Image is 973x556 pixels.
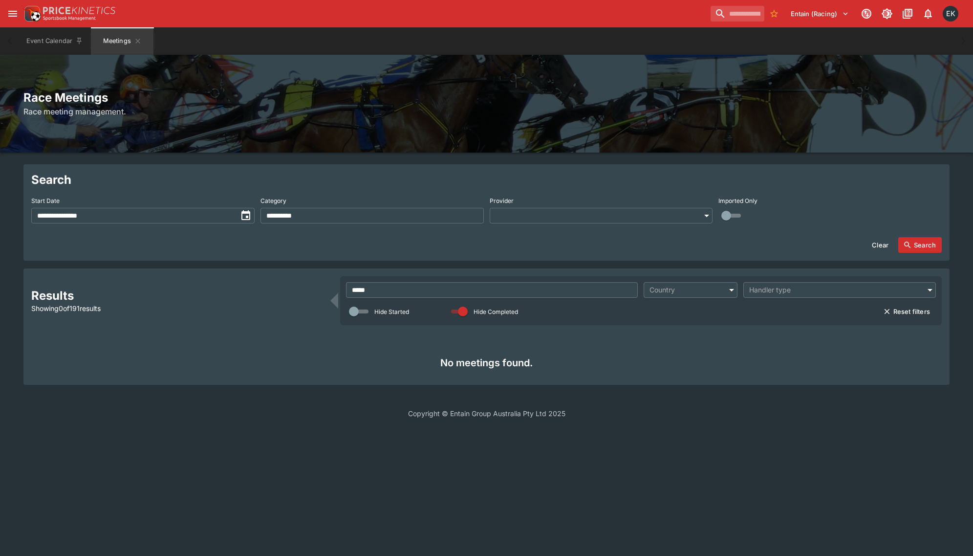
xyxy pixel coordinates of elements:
[23,90,950,105] h2: Race Meetings
[858,5,875,22] button: Connected to PK
[43,16,96,21] img: Sportsbook Management
[21,27,89,55] button: Event Calendar
[31,172,942,187] h2: Search
[260,197,286,205] p: Category
[31,303,324,313] p: Showing 0 of 191 results
[785,6,855,22] button: Select Tenant
[474,308,518,316] p: Hide Completed
[43,7,115,14] img: PriceKinetics
[866,237,894,253] button: Clear
[711,6,764,22] input: search
[718,197,757,205] p: Imported Only
[490,197,514,205] p: Provider
[749,285,920,295] div: Handler type
[23,106,950,117] h6: Race meeting management.
[940,3,961,24] button: Emily Kim
[374,308,409,316] p: Hide Started
[899,5,916,22] button: Documentation
[766,6,782,22] button: No Bookmarks
[649,285,721,295] div: Country
[39,356,934,369] h4: No meetings found.
[943,6,958,22] div: Emily Kim
[31,197,60,205] p: Start Date
[878,5,896,22] button: Toggle light/dark mode
[91,27,153,55] button: Meetings
[4,5,22,22] button: open drawer
[31,288,324,303] h2: Results
[878,304,936,319] button: Reset filters
[898,237,942,253] button: Search
[919,5,937,22] button: Notifications
[237,207,255,224] button: toggle date time picker
[22,4,41,23] img: PriceKinetics Logo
